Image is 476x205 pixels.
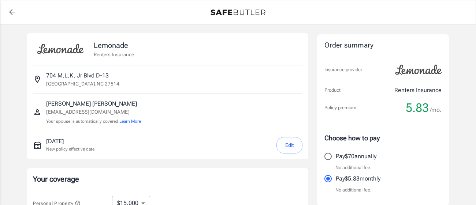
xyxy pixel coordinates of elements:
[211,10,265,15] img: Back to quotes
[46,80,119,87] p: [GEOGRAPHIC_DATA] , NC 27514
[394,86,442,95] p: Renters Insurance
[33,108,42,117] svg: Insured person
[33,39,88,59] img: Lemonade
[324,40,442,51] div: Order summary
[324,133,442,143] p: Choose how to pay
[94,40,134,51] p: Lemonade
[276,137,302,153] button: Edit
[46,146,94,152] p: New policy effective date
[335,186,372,194] p: No additional fee.
[324,66,362,73] p: Insurance provider
[33,174,302,184] p: Your coverage
[46,118,141,125] p: Your spouse is automatically covered.
[46,71,109,80] p: 704 M.L.K. Jr Blvd D-13
[391,60,446,80] img: Lemonade
[33,141,42,150] svg: New policy start date
[335,164,372,171] p: No additional fee.
[324,87,341,94] p: Product
[5,5,19,19] a: back to quotes
[46,99,141,108] p: [PERSON_NAME] [PERSON_NAME]
[336,174,380,183] p: Pay $5.83 monthly
[119,118,141,125] button: Learn More
[94,51,134,58] p: Renters Insurance
[406,100,429,115] span: 5.83
[46,137,94,146] p: [DATE]
[336,152,376,161] p: Pay $70 annually
[324,104,356,111] p: Policy premium
[33,75,42,84] svg: Insured address
[46,108,141,116] p: [EMAIL_ADDRESS][DOMAIN_NAME]
[430,105,442,115] span: /mo.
